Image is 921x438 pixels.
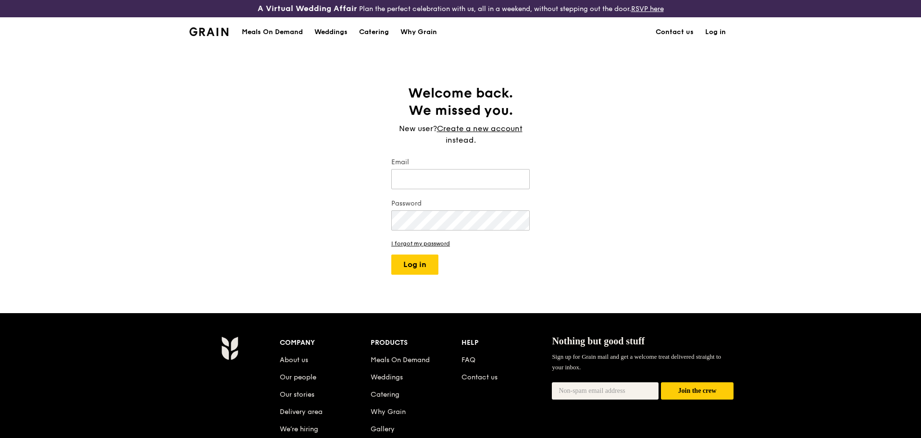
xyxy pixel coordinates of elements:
button: Log in [391,255,438,275]
a: Our people [280,373,316,381]
input: Non-spam email address [552,382,659,400]
a: Contact us [650,18,699,47]
a: Meals On Demand [371,356,430,364]
a: RSVP here [631,5,664,13]
a: Why Grain [395,18,443,47]
div: Weddings [314,18,348,47]
a: Why Grain [371,408,406,416]
h1: Welcome back. We missed you. [391,85,530,119]
h3: A Virtual Wedding Affair [258,4,357,13]
div: Why Grain [400,18,437,47]
label: Email [391,158,530,167]
a: Catering [353,18,395,47]
div: Plan the perfect celebration with us, all in a weekend, without stepping out the door. [184,4,737,13]
a: Create a new account [437,123,523,134]
a: Log in [699,18,732,47]
span: instead. [446,135,476,145]
button: Join the crew [661,382,734,400]
div: Products [371,336,461,350]
div: Meals On Demand [242,18,303,47]
a: I forgot my password [391,240,530,247]
a: Our stories [280,390,314,399]
span: Nothing but good stuff [552,336,645,346]
a: We’re hiring [280,425,318,433]
a: Gallery [371,425,395,433]
span: New user? [399,124,437,133]
img: Grain [189,27,228,36]
a: Delivery area [280,408,323,416]
a: About us [280,356,308,364]
a: Catering [371,390,399,399]
label: Password [391,199,530,208]
img: Grain [221,336,238,360]
a: Contact us [461,373,498,381]
div: Company [280,336,371,350]
span: Sign up for Grain mail and get a welcome treat delivered straight to your inbox. [552,353,721,371]
a: Weddings [371,373,403,381]
div: Catering [359,18,389,47]
a: GrainGrain [189,17,228,46]
div: Help [461,336,552,350]
a: Weddings [309,18,353,47]
a: FAQ [461,356,475,364]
